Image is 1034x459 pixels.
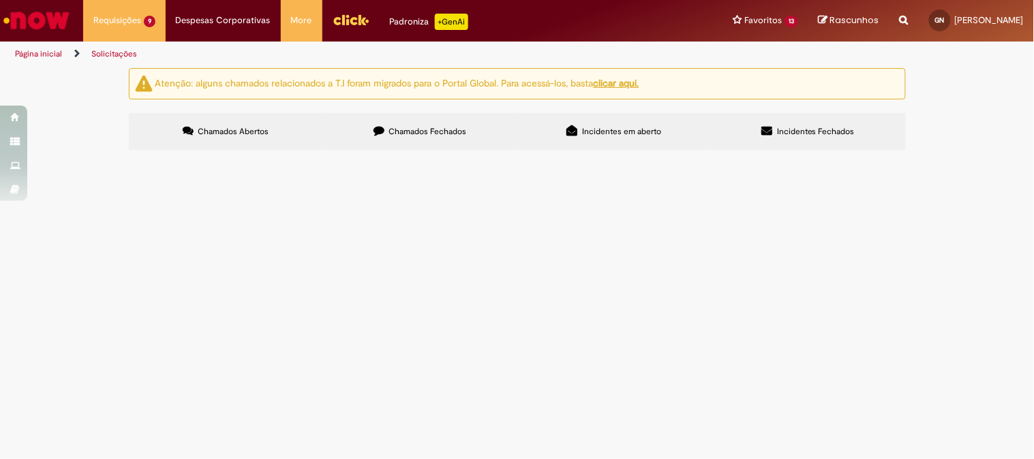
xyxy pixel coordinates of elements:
span: Despesas Corporativas [176,14,271,27]
span: 9 [144,16,155,27]
a: Página inicial [15,48,62,59]
span: Incidentes em aberto [582,126,661,137]
span: GN [935,16,945,25]
span: Requisições [93,14,141,27]
div: Padroniza [390,14,468,30]
span: Chamados Abertos [198,126,269,137]
ng-bind-html: Atenção: alguns chamados relacionados a T.I foram migrados para o Portal Global. Para acessá-los,... [155,77,639,89]
span: Rascunhos [830,14,879,27]
span: Favoritos [744,14,782,27]
ul: Trilhas de página [10,42,679,67]
span: 13 [785,16,798,27]
a: Solicitações [91,48,137,59]
img: ServiceNow [1,7,72,34]
span: Incidentes Fechados [777,126,855,137]
span: More [291,14,312,27]
img: click_logo_yellow_360x200.png [333,10,369,30]
a: Rascunhos [819,14,879,27]
span: Chamados Fechados [389,126,466,137]
span: [PERSON_NAME] [955,14,1024,26]
p: +GenAi [435,14,468,30]
a: clicar aqui. [594,77,639,89]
